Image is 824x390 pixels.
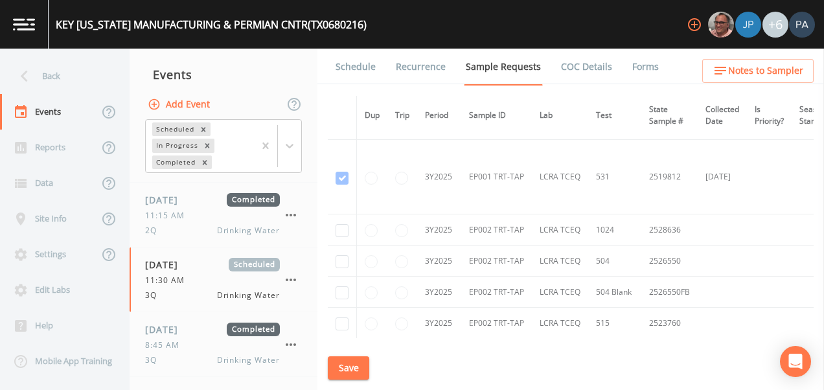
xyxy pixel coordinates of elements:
[417,96,461,135] th: Period
[532,246,588,277] td: LCRA TCEQ
[417,214,461,246] td: 3Y2025
[461,246,532,277] td: EP002 TRT-TAP
[217,290,280,301] span: Drinking Water
[641,96,698,135] th: State Sample #
[708,12,734,38] img: e2d790fa78825a4bb76dcb6ab311d44c
[145,258,187,271] span: [DATE]
[641,277,698,308] td: 2526550FB
[762,12,788,38] div: +6
[707,12,735,38] div: Mike Franklin
[145,290,165,301] span: 3Q
[461,214,532,246] td: EP002 TRT-TAP
[747,96,792,135] th: Is Priority?
[145,339,187,351] span: 8:45 AM
[417,308,461,339] td: 3Y2025
[200,139,214,152] div: Remove In Progress
[417,140,461,214] td: 3Y2025
[532,214,588,246] td: LCRA TCEQ
[641,214,698,246] td: 2528636
[588,308,641,339] td: 515
[588,246,641,277] td: 504
[780,346,811,377] div: Open Intercom Messenger
[130,312,317,377] a: [DATE]Completed8:45 AM3QDrinking Water
[461,140,532,214] td: EP001 TRT-TAP
[789,12,815,38] img: b17d2fe1905336b00f7c80abca93f3e1
[735,12,761,38] img: 41241ef155101aa6d92a04480b0d0000
[227,323,280,336] span: Completed
[152,139,200,152] div: In Progress
[702,59,814,83] button: Notes to Sampler
[559,49,614,85] a: COC Details
[13,18,35,30] img: logo
[394,49,448,85] a: Recurrence
[152,155,198,169] div: Completed
[145,93,215,117] button: Add Event
[130,183,317,247] a: [DATE]Completed11:15 AM2QDrinking Water
[198,155,212,169] div: Remove Completed
[145,323,187,336] span: [DATE]
[152,122,196,136] div: Scheduled
[227,193,280,207] span: Completed
[728,63,803,79] span: Notes to Sampler
[532,96,588,135] th: Lab
[229,258,280,271] span: Scheduled
[641,246,698,277] td: 2526550
[387,96,417,135] th: Trip
[588,277,641,308] td: 504 Blank
[130,58,317,91] div: Events
[630,49,661,85] a: Forms
[196,122,211,136] div: Remove Scheduled
[532,308,588,339] td: LCRA TCEQ
[698,96,747,135] th: Collected Date
[217,354,280,366] span: Drinking Water
[461,96,532,135] th: Sample ID
[461,308,532,339] td: EP002 TRT-TAP
[145,225,165,236] span: 2Q
[145,210,192,222] span: 11:15 AM
[588,96,641,135] th: Test
[145,193,187,207] span: [DATE]
[461,277,532,308] td: EP002 TRT-TAP
[417,277,461,308] td: 3Y2025
[588,214,641,246] td: 1024
[532,277,588,308] td: LCRA TCEQ
[217,225,280,236] span: Drinking Water
[56,17,367,32] div: KEY [US_STATE] MANUFACTURING & PERMIAN CNTR (TX0680216)
[417,246,461,277] td: 3Y2025
[145,275,192,286] span: 11:30 AM
[328,356,369,380] button: Save
[464,49,543,86] a: Sample Requests
[641,308,698,339] td: 2523760
[641,140,698,214] td: 2519812
[588,140,641,214] td: 531
[145,354,165,366] span: 3Q
[334,49,378,85] a: Schedule
[735,12,762,38] div: Joshua gere Paul
[130,247,317,312] a: [DATE]Scheduled11:30 AM3QDrinking Water
[357,96,388,135] th: Dup
[698,140,747,214] td: [DATE]
[532,140,588,214] td: LCRA TCEQ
